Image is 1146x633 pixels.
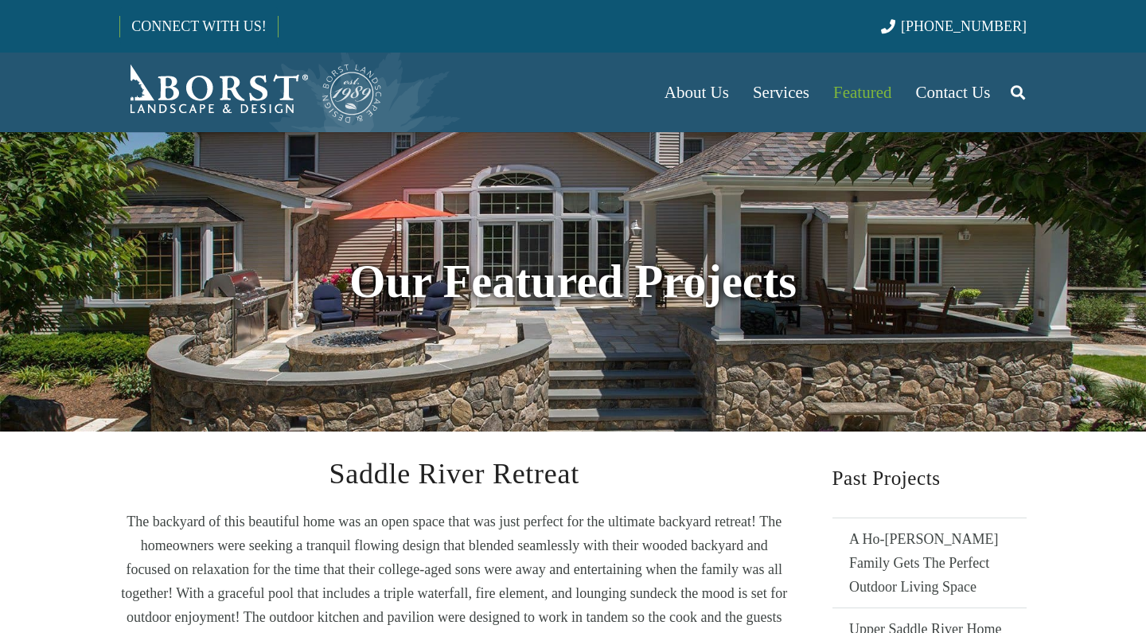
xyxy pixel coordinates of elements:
[119,61,384,124] a: Borst-Logo
[665,83,729,102] span: About Us
[901,18,1027,34] span: [PHONE_NUMBER]
[832,518,1027,608] a: A Ho-[PERSON_NAME] Family Gets The Perfect Outdoor Living Space
[881,18,1027,34] a: [PHONE_NUMBER]
[1002,72,1034,112] a: Search
[833,83,891,102] span: Featured
[120,7,277,45] a: CONNECT WITH US!
[653,53,741,132] a: About Us
[916,83,991,102] span: Contact Us
[753,83,809,102] span: Services
[349,256,797,307] strong: Our Featured Projects
[119,460,789,488] h2: Saddle River Retreat
[741,53,821,132] a: Services
[832,460,1027,496] h2: Past Projects
[904,53,1003,132] a: Contact Us
[821,53,903,132] a: Featured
